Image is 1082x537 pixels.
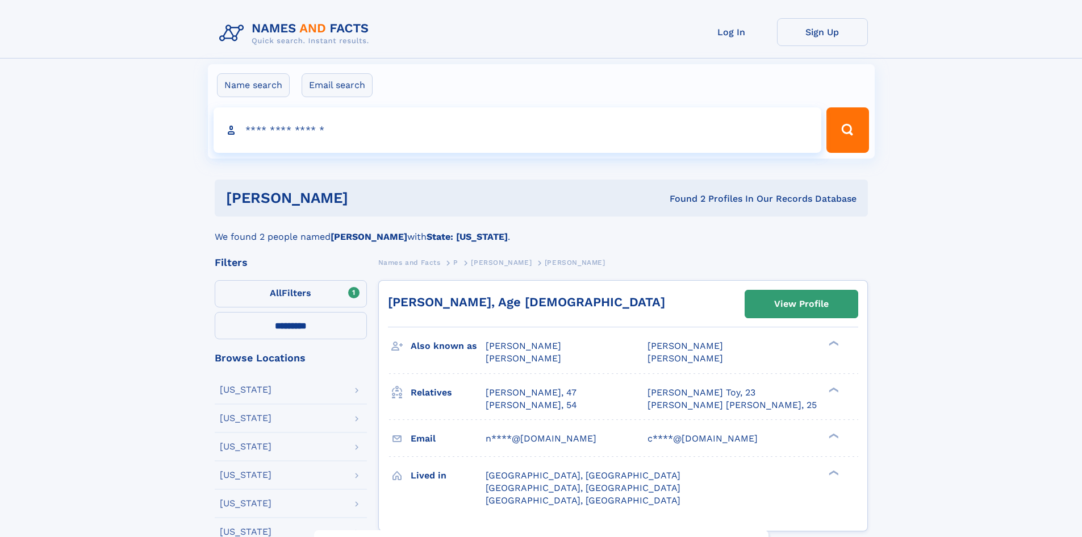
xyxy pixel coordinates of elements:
span: P [453,259,458,267]
a: [PERSON_NAME] [PERSON_NAME], 25 [647,399,817,411]
a: Log In [686,18,777,46]
a: [PERSON_NAME] Toy, 23 [647,386,755,399]
span: [GEOGRAPHIC_DATA], [GEOGRAPHIC_DATA] [486,470,680,481]
div: [US_STATE] [220,527,271,536]
div: View Profile [774,291,829,317]
a: [PERSON_NAME], 54 [486,399,577,411]
div: ❯ [826,340,839,347]
a: [PERSON_NAME], Age [DEMOGRAPHIC_DATA] [388,295,665,309]
div: ❯ [826,386,839,393]
div: We found 2 people named with . [215,217,868,244]
span: [PERSON_NAME] [545,259,605,267]
b: [PERSON_NAME] [331,231,407,242]
div: Found 2 Profiles In Our Records Database [509,193,857,205]
div: [US_STATE] [220,442,271,451]
div: ❯ [826,469,839,476]
b: State: [US_STATE] [427,231,508,242]
h3: Email [411,429,486,448]
button: Search Button [826,107,868,153]
label: Name search [217,73,290,97]
div: Browse Locations [215,353,367,363]
span: [GEOGRAPHIC_DATA], [GEOGRAPHIC_DATA] [486,482,680,493]
h3: Lived in [411,466,486,485]
div: Filters [215,257,367,268]
a: P [453,255,458,269]
img: Logo Names and Facts [215,18,378,49]
h3: Also known as [411,336,486,356]
label: Filters [215,280,367,307]
a: Names and Facts [378,255,441,269]
div: [US_STATE] [220,414,271,423]
span: [PERSON_NAME] [486,353,561,364]
span: [PERSON_NAME] [647,340,723,351]
input: search input [214,107,822,153]
h1: [PERSON_NAME] [226,191,509,205]
div: [US_STATE] [220,499,271,508]
div: [US_STATE] [220,385,271,394]
a: View Profile [745,290,858,318]
div: ❯ [826,432,839,439]
label: Email search [302,73,373,97]
a: [PERSON_NAME], 47 [486,386,576,399]
span: All [270,288,282,298]
span: [PERSON_NAME] [471,259,532,267]
span: [GEOGRAPHIC_DATA], [GEOGRAPHIC_DATA] [486,495,680,506]
span: [PERSON_NAME] [647,353,723,364]
a: Sign Up [777,18,868,46]
span: [PERSON_NAME] [486,340,561,351]
div: [US_STATE] [220,471,271,480]
h3: Relatives [411,383,486,402]
a: [PERSON_NAME] [471,255,532,269]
